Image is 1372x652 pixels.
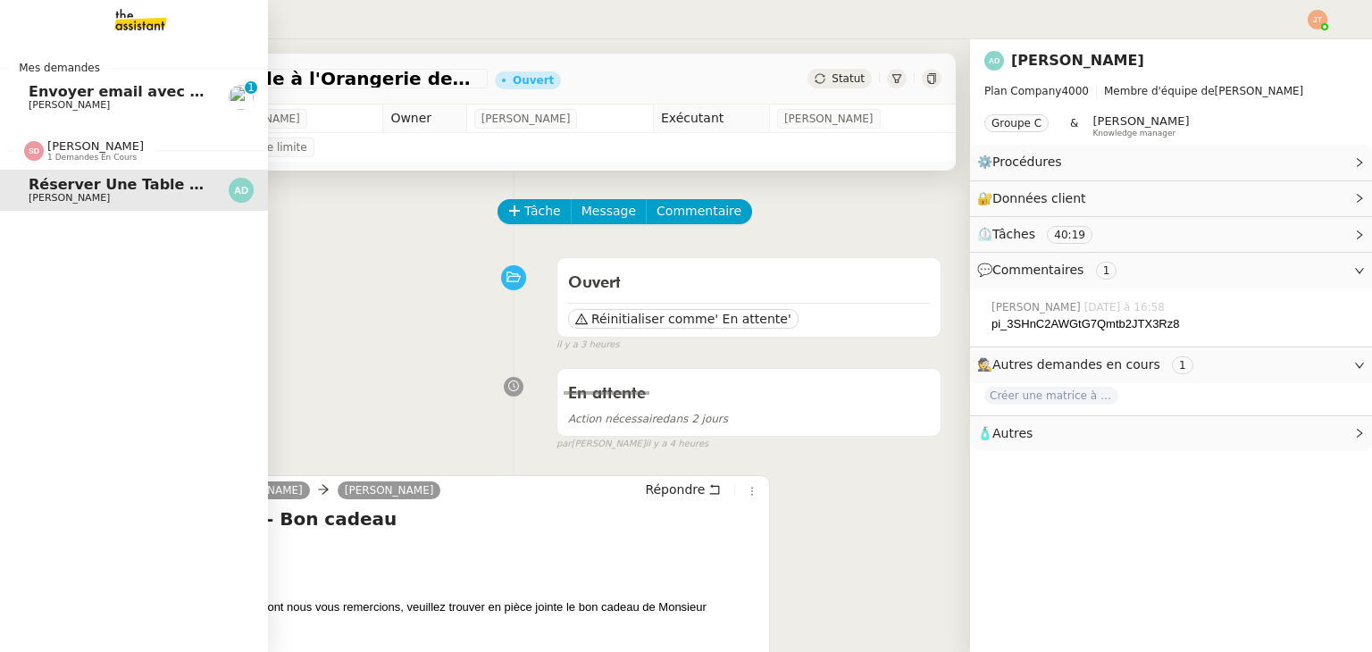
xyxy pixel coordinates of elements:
[646,437,709,452] span: il y a 4 heures
[571,199,647,224] button: Message
[1308,10,1327,29] img: svg
[568,386,646,402] span: En attente
[646,199,752,224] button: Commentaire
[568,413,663,425] span: Action nécessaire
[977,426,1033,440] span: 🧴
[970,416,1372,451] div: 🧴Autres
[247,81,255,97] p: 1
[568,275,621,291] span: Ouvert
[653,104,769,133] td: Exécutant
[498,199,572,224] button: Tâche
[977,152,1070,172] span: ⚙️
[992,227,1035,241] span: Tâches
[992,263,1083,277] span: Commentaires
[1092,129,1175,138] span: Knowledge manager
[568,309,799,329] button: Réinitialiser comme' En attente'
[970,253,1372,288] div: 💬Commentaires 1
[383,104,466,133] td: Owner
[1092,114,1189,128] span: [PERSON_NAME]
[1084,299,1168,315] span: [DATE] à 16:58
[513,75,554,86] div: Ouvert
[568,413,728,425] span: dans 2 jours
[47,139,144,153] span: [PERSON_NAME]
[1096,262,1117,280] nz-tag: 1
[657,201,741,222] span: Commentaire
[992,357,1160,372] span: Autres demandes en cours
[24,141,44,161] img: svg
[94,540,762,558] p: Chère Madame,
[481,110,571,128] span: [PERSON_NAME]
[556,437,708,452] small: [PERSON_NAME]
[29,192,110,204] span: [PERSON_NAME]
[715,310,791,328] span: ' En attente'
[1070,114,1078,138] span: &
[984,82,1358,100] span: [PERSON_NAME]
[977,227,1108,241] span: ⏲️
[992,155,1062,169] span: Procédures
[47,153,137,163] span: 1 demandes en cours
[1011,52,1144,69] a: [PERSON_NAME]
[556,338,620,353] span: il y a 3 heures
[1104,85,1215,97] span: Membre d'équipe de
[992,191,1086,205] span: Données client
[29,83,391,100] span: Envoyer email avec adresse [PERSON_NAME]
[8,59,111,77] span: Mes demandes
[94,600,707,631] span: Suite à votre aimable demande, dont nous vous remercions, veuillez trouver en pièce jointe le bon...
[970,347,1372,382] div: 🕵️Autres demandes en cours 1
[245,81,257,94] nz-badge-sup: 1
[991,315,1358,333] div: pi_3SHnC2AWGtG7Qmtb2JTX3Rz8
[984,51,1004,71] img: svg
[1172,356,1193,374] nz-tag: 1
[94,506,762,531] h4: [PERSON_NAME] - Bon cadeau
[984,85,1061,97] span: Plan Company
[832,72,865,85] span: Statut
[229,178,254,203] img: svg
[992,426,1033,440] span: Autres
[645,481,705,498] span: Répondre
[556,437,572,452] span: par
[784,110,874,128] span: [PERSON_NAME]
[984,114,1049,132] nz-tag: Groupe C
[970,217,1372,252] div: ⏲️Tâches 40:19
[524,201,561,222] span: Tâche
[29,99,110,111] span: [PERSON_NAME]
[970,145,1372,180] div: ⚙️Procédures
[29,176,375,193] span: Réserver une table à l'Orangerie des Près
[1061,85,1089,97] span: 4000
[581,201,636,222] span: Message
[591,310,715,328] span: Réinitialiser comme
[639,480,727,499] button: Répondre
[977,357,1200,372] span: 🕵️
[338,482,441,498] a: [PERSON_NAME]
[1092,114,1189,138] app-user-label: Knowledge manager
[984,387,1118,405] span: Créer une matrice à partir des exports
[93,70,481,88] span: Réserver une table à l'Orangerie des Près
[1047,226,1092,244] nz-tag: 40:19
[991,299,1084,315] span: [PERSON_NAME]
[977,263,1124,277] span: 💬
[970,181,1372,216] div: 🔐Données client
[229,85,254,110] img: users%2F37wbV9IbQuXMU0UH0ngzBXzaEe12%2Favatar%2Fcba66ece-c48a-48c8-9897-a2adc1834457
[977,188,1093,209] span: 🔐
